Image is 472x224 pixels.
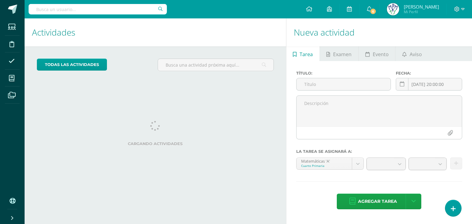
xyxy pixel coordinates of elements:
input: Busca un usuario... [29,4,167,14]
span: Evento [373,47,389,62]
span: 6 [369,8,376,15]
img: 25015d6c49a5a6564cc7757376dc025e.png [387,3,399,15]
div: Cuarto Primaria [301,164,347,168]
label: Fecha: [396,71,462,75]
label: Título: [296,71,391,75]
span: Agregar tarea [358,194,397,209]
a: Aviso [395,46,428,61]
a: todas las Actividades [37,59,107,71]
a: Evento [359,46,395,61]
span: Examen [333,47,352,62]
label: Cargando actividades [37,141,274,146]
input: Fecha de entrega [396,78,462,90]
a: Tarea [286,46,320,61]
span: Mi Perfil [404,9,439,14]
div: Matemáticas 'A' [301,158,347,164]
a: Matemáticas 'A'Cuarto Primaria [297,158,364,169]
span: [PERSON_NAME] [404,4,439,10]
input: Busca una actividad próxima aquí... [158,59,273,71]
h1: Nueva actividad [294,18,465,46]
a: Examen [320,46,358,61]
input: Título [297,78,391,90]
label: La tarea se asignará a: [296,149,462,154]
h1: Actividades [32,18,279,46]
span: Tarea [300,47,313,62]
span: Aviso [410,47,422,62]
